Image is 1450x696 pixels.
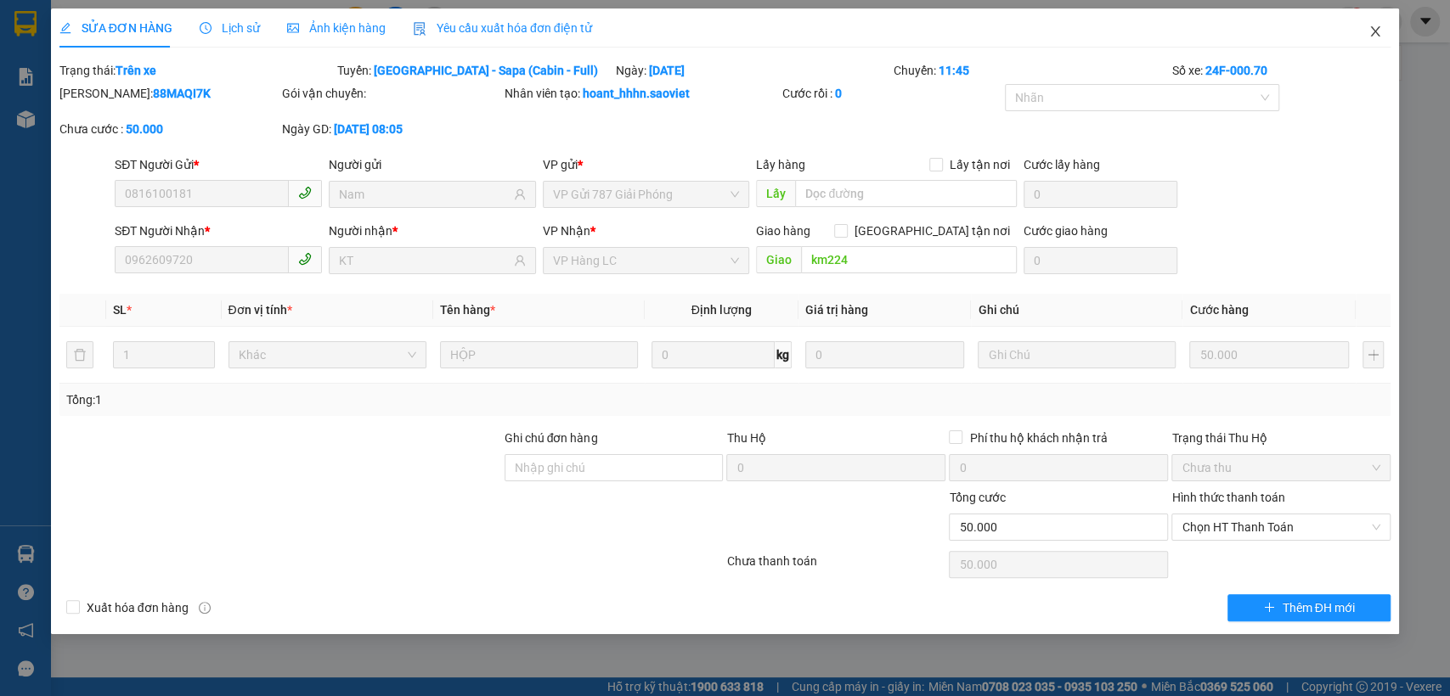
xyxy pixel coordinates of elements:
[80,598,195,617] span: Xuất hóa đơn hàng
[336,61,613,80] div: Tuyến:
[756,158,805,171] span: Lấy hàng
[725,552,948,581] div: Chưa thanh toán
[1024,247,1177,274] input: Cước giao hàng
[553,248,740,273] span: VP Hàng LC
[1263,601,1275,615] span: plus
[59,22,71,34] span: edit
[116,64,156,77] b: Trên xe
[756,180,795,207] span: Lấy
[835,87,842,100] b: 0
[726,431,765,445] span: Thu Hộ
[1024,181,1177,208] input: Cước lấy hàng
[691,303,752,317] span: Định lượng
[805,303,868,317] span: Giá trị hàng
[801,246,1017,273] input: Dọc đường
[1024,224,1108,238] label: Cước giao hàng
[614,61,892,80] div: Ngày:
[413,22,426,36] img: icon
[298,186,312,199] span: phone
[229,303,292,317] span: Đơn vị tính
[126,122,163,136] b: 50.000
[1171,491,1284,504] label: Hình thức thanh toán
[543,224,590,238] span: VP Nhận
[1282,598,1354,617] span: Thêm ĐH mới
[298,252,312,266] span: phone
[1351,8,1399,56] button: Close
[282,120,501,138] div: Ngày GD:
[505,431,598,445] label: Ghi chú đơn hàng
[287,22,299,34] span: picture
[200,21,260,35] span: Lịch sử
[287,21,386,35] span: Ảnh kiện hàng
[1227,594,1391,621] button: plusThêm ĐH mới
[59,120,279,138] div: Chưa cước :
[239,342,416,368] span: Khác
[440,341,638,368] input: VD: Bàn, Ghế
[978,341,1176,368] input: Ghi Chú
[1170,61,1392,80] div: Số xe:
[848,222,1017,240] span: [GEOGRAPHIC_DATA] tận nơi
[795,180,1017,207] input: Dọc đường
[505,454,724,481] input: Ghi chú đơn hàng
[514,255,526,267] span: user
[115,155,322,174] div: SĐT Người Gửi
[374,64,598,77] b: [GEOGRAPHIC_DATA] - Sapa (Cabin - Full)
[756,224,810,238] span: Giao hàng
[59,84,279,103] div: [PERSON_NAME]:
[282,84,501,103] div: Gói vận chuyển:
[200,22,212,34] span: clock-circle
[962,429,1114,447] span: Phí thu hộ khách nhận trả
[971,294,1182,327] th: Ghi chú
[756,246,801,273] span: Giao
[1182,514,1380,540] span: Chọn HT Thanh Toán
[1024,158,1100,171] label: Cước lấy hàng
[505,84,779,103] div: Nhân viên tạo:
[782,84,1001,103] div: Cước rồi :
[583,87,690,100] b: hoant_hhhn.saoviet
[1363,341,1384,368] button: plus
[115,222,322,240] div: SĐT Người Nhận
[553,182,740,207] span: VP Gửi 787 Giải Phóng
[892,61,1170,80] div: Chuyến:
[329,155,536,174] div: Người gửi
[649,64,685,77] b: [DATE]
[1189,303,1248,317] span: Cước hàng
[943,155,1017,174] span: Lấy tận nơi
[339,251,511,270] input: Tên người nhận
[59,21,172,35] span: SỬA ĐƠN HÀNG
[413,21,592,35] span: Yêu cầu xuất hóa đơn điện tử
[543,155,750,174] div: VP gửi
[775,341,792,368] span: kg
[1171,429,1391,447] div: Trạng thái Thu Hộ
[1182,455,1380,480] span: Chưa thu
[153,87,211,100] b: 88MAQI7K
[514,188,526,200] span: user
[334,122,403,136] b: [DATE] 08:05
[66,390,561,409] div: Tổng: 1
[1189,341,1349,368] input: 0
[113,303,127,317] span: SL
[1205,64,1267,77] b: 24F-000.70
[329,222,536,240] div: Người nhận
[199,602,211,614] span: info-circle
[939,64,969,77] b: 11:45
[66,341,93,368] button: delete
[805,341,965,368] input: 0
[339,185,511,204] input: Tên người gửi
[440,303,495,317] span: Tên hàng
[1368,25,1382,38] span: close
[58,61,336,80] div: Trạng thái:
[949,491,1005,504] span: Tổng cước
